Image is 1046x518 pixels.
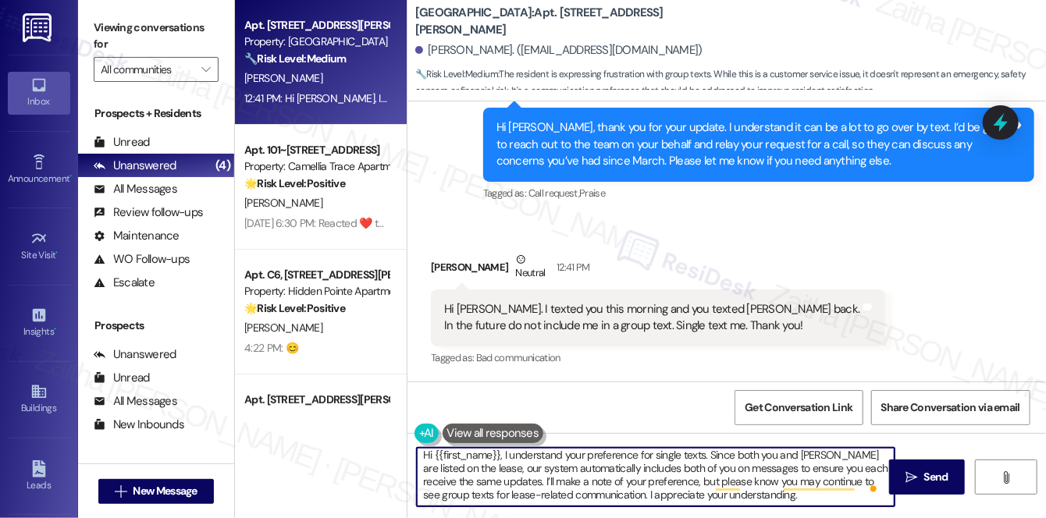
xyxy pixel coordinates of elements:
[415,5,728,38] b: [GEOGRAPHIC_DATA]: Apt. [STREET_ADDRESS][PERSON_NAME]
[924,469,948,485] span: Send
[94,251,190,268] div: WO Follow-ups
[431,346,885,369] div: Tagged as:
[735,390,863,425] button: Get Conversation Link
[115,485,126,498] i: 
[56,247,59,258] span: •
[496,119,1009,169] div: Hi [PERSON_NAME], thank you for your update. I understand it can be a lot to go over by text. I’d...
[244,392,389,408] div: Apt. [STREET_ADDRESS][PERSON_NAME]
[94,417,184,433] div: New Inbounds
[8,378,70,420] a: Buildings
[8,456,70,498] a: Leads
[476,351,560,364] span: Bad communication
[244,71,322,85] span: [PERSON_NAME]
[94,393,177,410] div: All Messages
[244,34,389,50] div: Property: [GEOGRAPHIC_DATA]
[94,158,176,174] div: Unanswered
[244,341,298,355] div: 4:22 PM: 😊
[244,196,322,210] span: [PERSON_NAME]
[244,17,389,34] div: Apt. [STREET_ADDRESS][PERSON_NAME]
[94,275,155,291] div: Escalate
[23,13,55,42] img: ResiDesk Logo
[8,225,70,268] a: Site Visit •
[244,176,345,190] strong: 🌟 Risk Level: Positive
[745,399,852,416] span: Get Conversation Link
[444,301,860,335] div: Hi [PERSON_NAME]. I texted you this morning and you texted [PERSON_NAME] back. In the future do n...
[94,346,176,363] div: Unanswered
[94,228,180,244] div: Maintenance
[528,186,580,200] span: Call request ,
[244,283,389,300] div: Property: Hidden Pointe Apartments
[94,134,150,151] div: Unread
[483,182,1034,204] div: Tagged as:
[212,154,234,178] div: (4)
[513,251,549,284] div: Neutral
[579,186,605,200] span: Praise
[94,181,177,197] div: All Messages
[69,171,72,182] span: •
[417,448,895,506] textarea: To enrich screen reader interactions, please activate Accessibility in Grammarly extension settings
[8,302,70,344] a: Insights •
[94,16,219,57] label: Viewing conversations for
[201,63,210,76] i: 
[78,318,234,334] div: Prospects
[415,68,498,80] strong: 🔧 Risk Level: Medium
[244,301,345,315] strong: 🌟 Risk Level: Positive
[881,399,1020,416] span: Share Conversation via email
[244,158,389,175] div: Property: Camellia Trace Apartments
[871,390,1030,425] button: Share Conversation via email
[54,324,56,335] span: •
[98,479,214,504] button: New Message
[889,459,965,495] button: Send
[244,142,389,158] div: Apt. 101~[STREET_ADDRESS]
[244,267,389,283] div: Apt. C6, [STREET_ADDRESS][PERSON_NAME]
[431,251,885,289] div: [PERSON_NAME]
[415,42,703,59] div: [PERSON_NAME]. ([EMAIL_ADDRESS][DOMAIN_NAME])
[244,321,322,335] span: [PERSON_NAME]
[78,105,234,122] div: Prospects + Residents
[101,57,194,82] input: All communities
[415,66,1046,100] span: : The resident is expressing frustration with group texts. While this is a customer service issue...
[8,72,70,114] a: Inbox
[244,216,620,230] div: [DATE] 6:30 PM: Reacted ❤️ to “[PERSON_NAME] (Camellia Trace Apartments): 😊”
[1000,471,1012,484] i: 
[553,259,590,275] div: 12:41 PM
[78,460,234,477] div: Residents
[133,483,197,499] span: New Message
[244,51,346,66] strong: 🔧 Risk Level: Medium
[244,91,999,105] div: 12:41 PM: Hi [PERSON_NAME]. I texted you this morning and you texted [PERSON_NAME] back. In the f...
[94,370,150,386] div: Unread
[94,204,203,221] div: Review follow-ups
[905,471,917,484] i: 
